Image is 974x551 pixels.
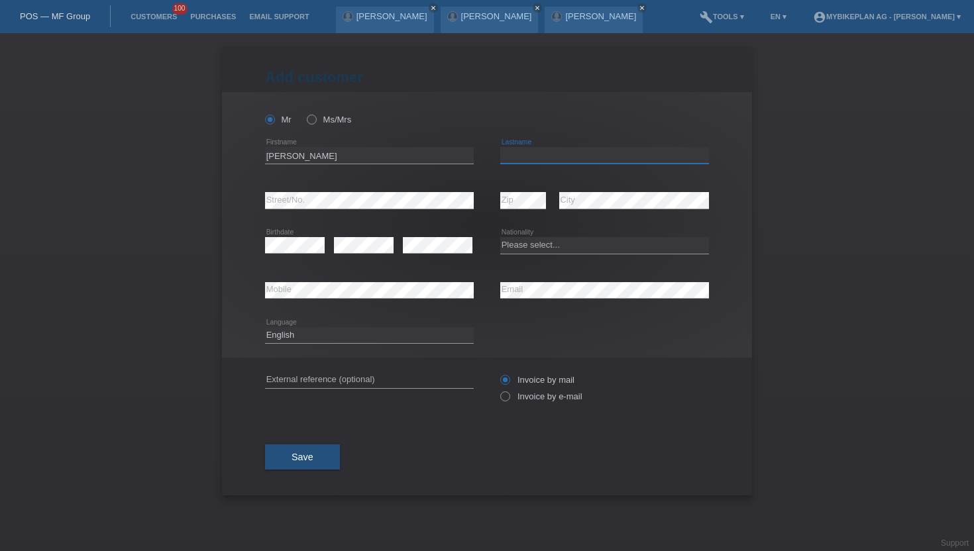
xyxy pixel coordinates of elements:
label: Ms/Mrs [307,115,351,125]
span: 100 [172,3,188,15]
a: close [429,3,438,13]
a: buildTools ▾ [693,13,751,21]
a: close [637,3,647,13]
i: account_circle [813,11,826,24]
i: build [700,11,713,24]
a: EN ▾ [764,13,793,21]
i: close [430,5,437,11]
input: Invoice by e-mail [500,391,509,408]
input: Mr [265,115,274,123]
label: Invoice by e-mail [500,391,582,401]
label: Mr [265,115,292,125]
a: [PERSON_NAME] [565,11,636,21]
button: Save [265,444,340,470]
a: [PERSON_NAME] [356,11,427,21]
a: Support [941,538,969,548]
span: Save [292,452,313,462]
a: account_circleMybikeplan AG - [PERSON_NAME] ▾ [806,13,967,21]
a: Email Support [243,13,315,21]
h1: Add customer [265,69,709,85]
i: close [639,5,645,11]
input: Ms/Mrs [307,115,315,123]
input: Invoice by mail [500,375,509,391]
a: Customers [124,13,184,21]
a: Purchases [184,13,243,21]
a: POS — MF Group [20,11,90,21]
a: close [533,3,542,13]
label: Invoice by mail [500,375,574,385]
i: close [534,5,541,11]
a: [PERSON_NAME] [461,11,532,21]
